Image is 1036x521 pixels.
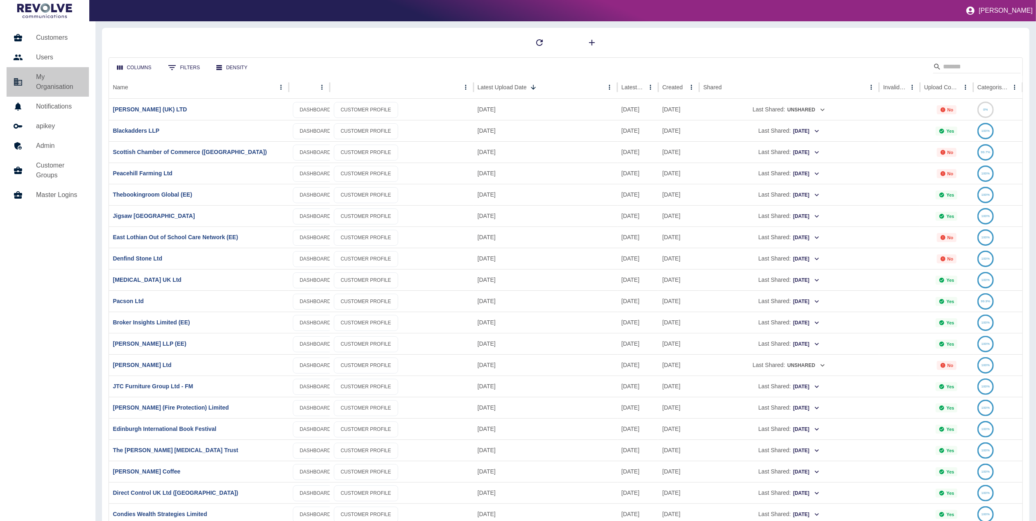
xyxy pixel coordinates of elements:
div: 04 Jul 2023 [658,163,699,184]
div: Latest Upload Date [478,84,527,91]
text: 100% [982,470,990,473]
button: Upload Complete column menu [960,82,971,93]
a: [PERSON_NAME] (UK) LTD [113,106,187,113]
a: Thebookingroom Global (EE) [113,191,193,198]
div: Last Shared: [703,248,875,269]
a: [PERSON_NAME] Ltd [113,362,172,368]
p: No [948,150,954,155]
a: Edinburgh International Book Festival [113,426,217,432]
div: 19 Feb 2025 [658,397,699,418]
div: Search [933,60,1021,75]
a: CUSTOMER PROFILE [334,208,398,224]
div: 20 Sep 2025 [617,269,658,290]
p: No [948,107,954,112]
div: Not all required reports for this customer were uploaded for the latest usage month. [937,361,957,370]
a: Notifications [7,97,89,116]
div: Last Shared: [703,227,875,248]
a: DASHBOARD [293,358,338,374]
h5: Customers [36,33,82,43]
div: 04 Jul 2023 [658,439,699,461]
div: 09 Oct 2025 [474,120,617,141]
button: [DATE] [793,210,820,223]
a: Jigsaw [GEOGRAPHIC_DATA] [113,213,195,219]
div: 04 Jul 2023 [658,482,699,503]
a: [PERSON_NAME] LLP (EE) [113,340,186,347]
div: Last Shared: [703,397,875,418]
div: 04 Jul 2023 [658,290,699,312]
div: 02 Oct 2025 [617,290,658,312]
div: 07 Oct 2025 [474,312,617,333]
button: [DATE] [793,189,820,202]
button: Unshared [787,359,826,372]
div: 06 Oct 2025 [474,418,617,439]
div: Last Shared: [703,419,875,439]
a: DASHBOARD [293,315,338,331]
text: 99.7% [981,150,991,154]
div: Not all required reports for this customer were uploaded for the latest usage month. [937,148,957,157]
div: 07 Oct 2025 [474,227,617,248]
p: Yes [946,512,954,517]
div: 02 Oct 2025 [617,439,658,461]
div: 04 Jul 2023 [658,205,699,227]
div: 23 Sep 2025 [617,482,658,503]
div: 09 Oct 2025 [474,141,617,163]
div: 03 Oct 2025 [617,354,658,376]
a: DASHBOARD [293,336,338,352]
div: Last Shared: [703,270,875,290]
p: No [948,171,954,176]
div: 27 Sep 2025 [617,205,658,227]
div: Last Shared: [703,206,875,227]
div: 04 Jul 2023 [658,269,699,290]
text: 100% [982,385,990,388]
p: Yes [946,448,954,453]
div: 09 Oct 2025 [617,99,658,120]
button: Density [210,60,254,75]
div: 07 Oct 2025 [617,141,658,163]
a: DASHBOARD [293,272,338,288]
button: Invalid Creds column menu [907,82,918,93]
a: Scottish Chamber of Commerce ([GEOGRAPHIC_DATA]) [113,149,267,155]
button: [DATE] [793,487,820,500]
button: Unshared [787,104,826,116]
p: Yes [946,299,954,304]
a: Users [7,48,89,67]
h5: Notifications [36,102,82,111]
div: Categorised [977,84,1008,91]
a: DASHBOARD [293,294,338,310]
button: [DATE] [793,295,820,308]
button: Show filters [161,59,206,76]
p: Yes [946,384,954,389]
div: Last Shared: [703,142,875,163]
a: CUSTOMER PROFILE [334,251,398,267]
a: Blackadders LLP [113,127,160,134]
a: Customer Groups [7,156,89,185]
text: 100% [982,214,990,218]
div: 01 Oct 2025 [617,397,658,418]
div: 07 Oct 2025 [474,248,617,269]
text: 100% [982,236,990,239]
a: Customers [7,28,89,48]
div: Not all required reports for this customer were uploaded for the latest usage month. [937,233,957,242]
h5: Master Logins [36,190,82,200]
button: column menu [460,82,472,93]
div: 08 Oct 2025 [474,163,617,184]
text: 100% [982,342,990,346]
button: Created column menu [686,82,697,93]
button: [DATE] [793,146,820,159]
a: CUSTOMER PROFILE [334,358,398,374]
button: [DATE] [793,381,820,393]
p: No [948,256,954,261]
div: 07 Oct 2025 [474,269,617,290]
a: CUSTOMER PROFILE [334,145,398,161]
a: CUSTOMER PROFILE [334,336,398,352]
p: No [948,235,954,240]
div: Last Shared: [703,291,875,312]
a: CUSTOMER PROFILE [334,187,398,203]
a: DASHBOARD [293,421,338,437]
a: DASHBOARD [293,379,338,395]
div: 09 Oct 2025 [474,99,617,120]
div: 07 Oct 2025 [474,290,617,312]
button: [DATE] [793,274,820,287]
div: 07 Oct 2025 [474,354,617,376]
h5: Customer Groups [36,161,82,180]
